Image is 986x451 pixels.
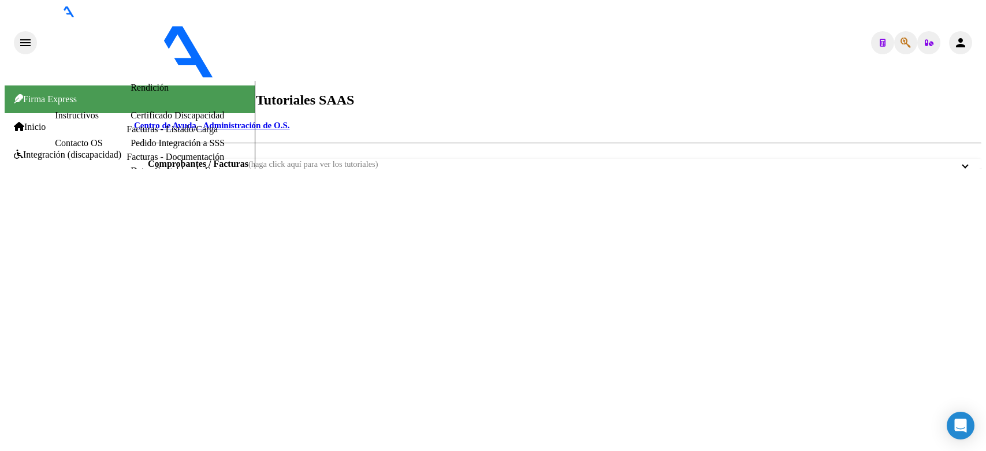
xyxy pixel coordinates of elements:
a: Rendición [131,83,169,92]
span: - OSEN [311,70,343,80]
mat-icon: person [954,36,968,50]
mat-icon: menu [18,36,32,50]
a: Contacto OS [55,138,102,148]
a: Certificado Discapacidad [131,110,224,120]
img: Logo SAAS [37,17,311,79]
mat-expansion-panel-header: Comprobantes / Facturas(haga click aquí para ver los tutoriales) [134,159,981,169]
h2: Instructivos y Video Tutoriales SAAS [134,92,981,108]
div: Open Intercom Messenger [947,412,974,439]
a: Integración (discapacidad) [14,150,121,160]
a: Facturas - Documentación [126,152,224,162]
a: Instructivos [55,110,99,120]
span: Firma Express [14,94,77,104]
a: Facturas - Listado/Carga [126,124,218,134]
a: Inicio [14,122,46,132]
span: (haga click aquí para ver los tutoriales) [248,159,378,169]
